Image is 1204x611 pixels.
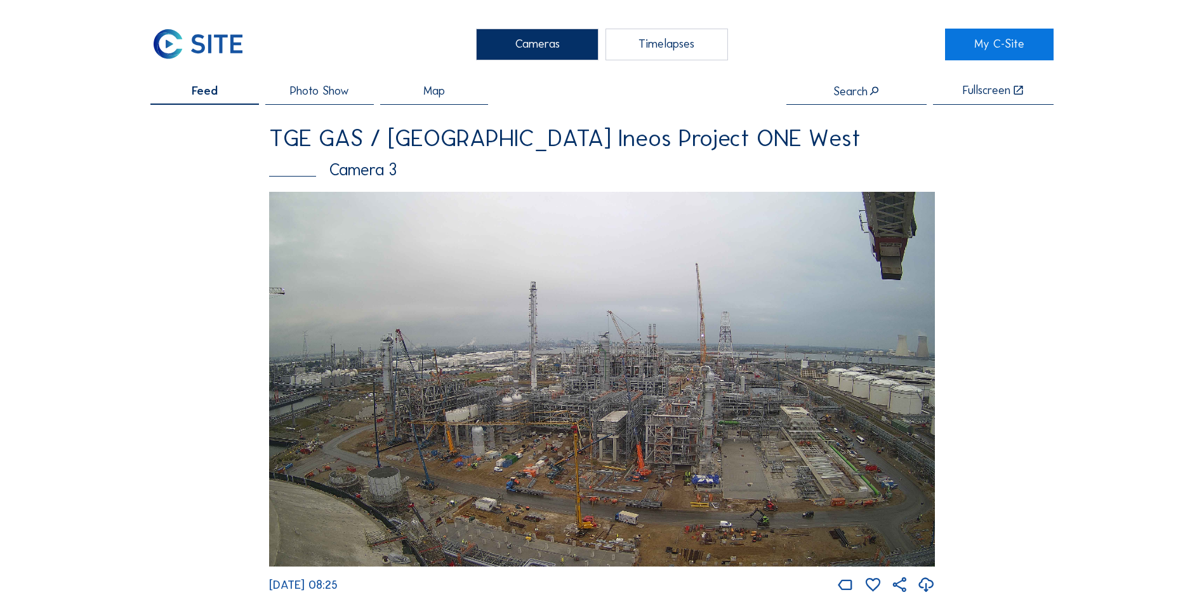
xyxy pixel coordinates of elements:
[963,84,1010,97] div: Fullscreen
[269,126,935,151] div: TGE GAS / [GEOGRAPHIC_DATA] Ineos Project ONE West
[269,192,935,567] img: Image
[269,161,935,178] div: Camera 3
[476,29,599,60] div: Cameras
[605,29,728,60] div: Timelapses
[150,29,245,60] img: C-SITE Logo
[269,577,338,592] span: [DATE] 08:25
[290,85,349,97] span: Photo Show
[423,85,445,97] span: Map
[192,85,218,97] span: Feed
[150,29,259,60] a: C-SITE Logo
[945,29,1054,60] a: My C-Site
